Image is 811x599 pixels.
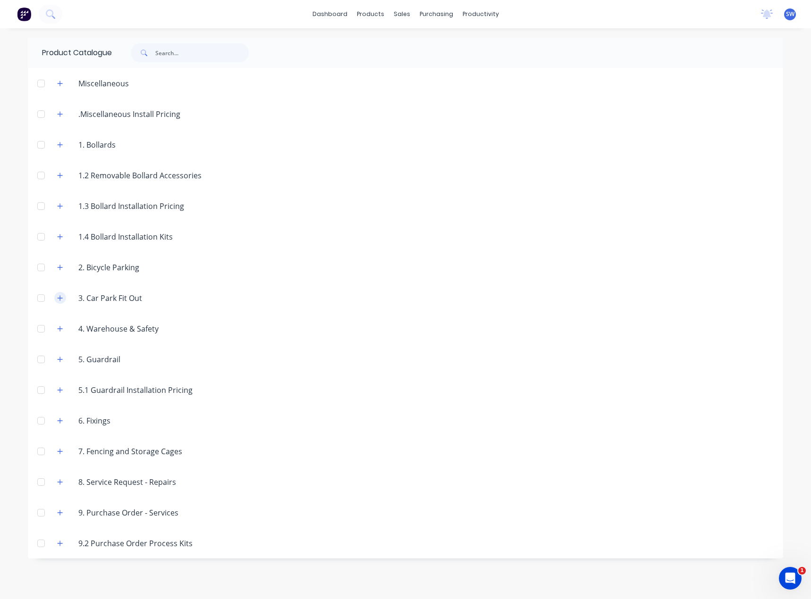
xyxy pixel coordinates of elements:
div: 1.2 Removable Bollard Accessories [71,170,209,181]
div: 1. Bollards [71,139,123,150]
div: 3. Car Park Fit Out [71,292,150,304]
span: SW [786,10,794,18]
div: sales [389,7,415,21]
div: 1.3 Bollard Installation Pricing [71,200,192,212]
div: 1.4 Bollard Installation Kits [71,231,180,242]
input: Search... [155,43,249,62]
iframe: Intercom live chat [779,567,802,590]
div: 7. Fencing and Storage Cages [71,446,190,457]
div: 6. Fixings [71,415,118,426]
div: .Miscellaneous Install Pricing [71,108,188,120]
div: purchasing [415,7,458,21]
div: 5. Guardrail [71,354,128,365]
img: Factory [17,7,31,21]
div: 5.1 Guardrail Installation Pricing [71,384,200,396]
a: dashboard [308,7,352,21]
div: Product Catalogue [28,38,112,68]
div: 8. Service Request - Repairs [71,476,184,488]
div: Miscellaneous [71,78,136,89]
div: 2. Bicycle Parking [71,262,147,273]
div: 9.2 Purchase Order Process Kits [71,538,200,549]
div: productivity [458,7,504,21]
div: 9. Purchase Order - Services [71,507,186,518]
span: 1 [798,567,806,574]
div: products [352,7,389,21]
div: 4. Warehouse & Safety [71,323,166,334]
